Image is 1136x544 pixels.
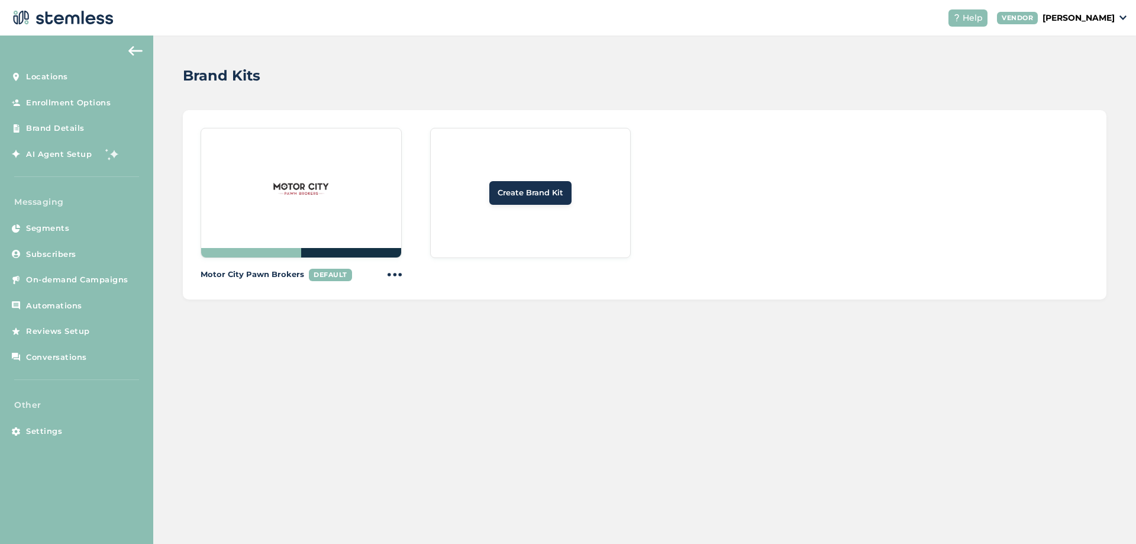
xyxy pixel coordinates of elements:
span: Create Brand Kit [498,187,563,199]
img: glitter-stars-b7820f95.gif [101,142,124,166]
img: icon-arrow-back-accent-c549486e.svg [128,46,143,56]
iframe: Chat Widget [1077,487,1136,544]
span: Locations [26,71,68,83]
span: Reviews Setup [26,326,90,337]
span: Automations [26,300,82,312]
img: logo-dark-0685b13c.svg [9,6,114,30]
span: On-demand Campaigns [26,274,128,286]
div: VENDOR [997,12,1038,24]
img: icon_down-arrow-small-66adaf34.svg [1119,15,1127,20]
img: icon-dots-c339c240.svg [388,268,402,282]
span: Segments [26,223,69,234]
p: [PERSON_NAME] [1043,12,1115,24]
span: AI Agent Setup [26,149,92,160]
img: Brand Logo [273,160,330,217]
span: Subscribers [26,249,76,260]
span: Help [963,12,983,24]
span: Conversations [26,352,87,363]
h2: Brand Kits [183,65,260,86]
span: Settings [26,426,62,437]
div: DEFAULT [309,269,352,281]
span: Brand Details [26,123,85,134]
h3: Motor City Pawn Brokers [201,269,304,281]
span: Enrollment Options [26,97,111,109]
img: icon-help-white-03924b79.svg [953,14,960,21]
button: Create Brand Kit [489,181,572,205]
